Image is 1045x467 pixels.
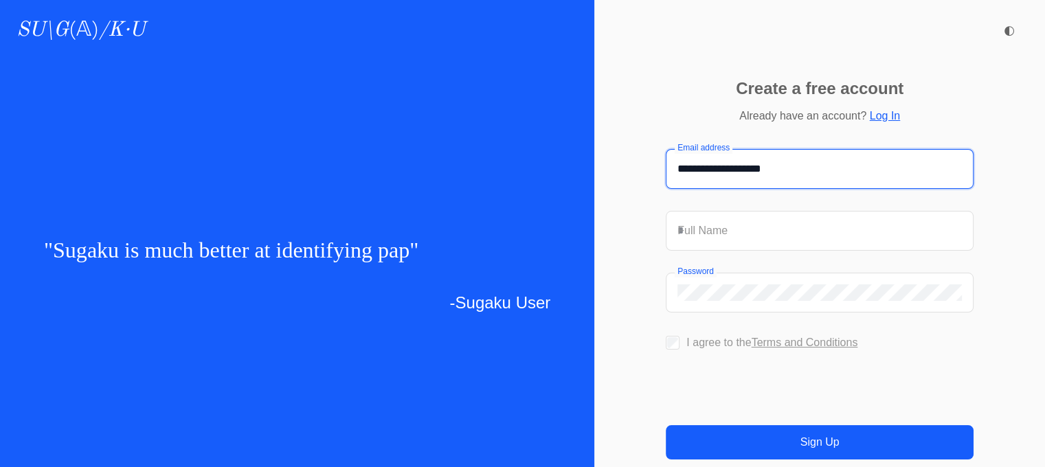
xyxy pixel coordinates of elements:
p: -Sugaku User [44,290,550,316]
a: Terms and Conditions [752,337,858,348]
span: Already have an account? [739,110,866,122]
i: SU\G [16,20,69,41]
a: SU\G(𝔸)/K·U [16,18,145,43]
label: I agree to the [686,337,857,348]
a: Log In [870,110,900,122]
span: Sugaku is much better at identifying pap [53,238,409,262]
span: ◐ [1004,24,1015,36]
p: Create a free account [736,80,903,97]
p: " " [44,233,550,268]
button: Sign Up [666,425,974,459]
i: /K·U [99,20,145,41]
button: ◐ [996,16,1023,44]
